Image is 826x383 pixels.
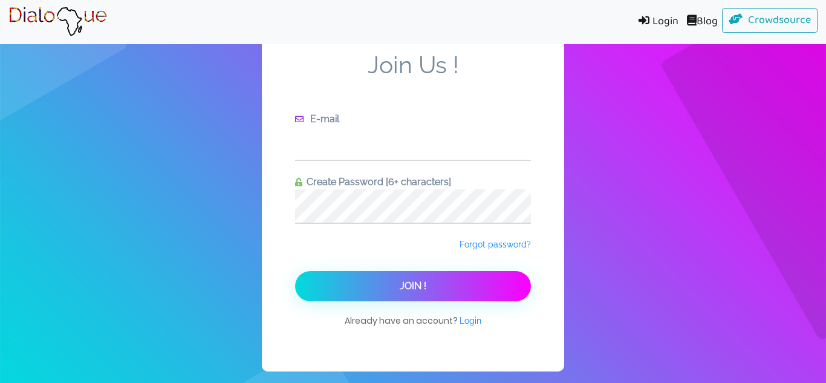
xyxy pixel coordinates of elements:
[8,7,107,37] img: Brand
[302,176,451,188] span: Create Password [6+ characters]
[345,314,481,339] span: Already have an account?
[295,51,531,112] span: Join Us !
[629,8,683,36] a: Login
[460,240,531,249] span: Forgot password?
[683,8,722,36] a: Blog
[460,316,481,326] span: Login
[295,271,531,301] button: Join !
[460,238,531,250] a: Forgot password?
[460,315,481,327] a: Login
[306,113,339,125] span: E-mail
[295,126,531,160] input: Enter e-mail
[400,280,426,292] span: Join !
[722,8,818,33] a: Crowdsource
